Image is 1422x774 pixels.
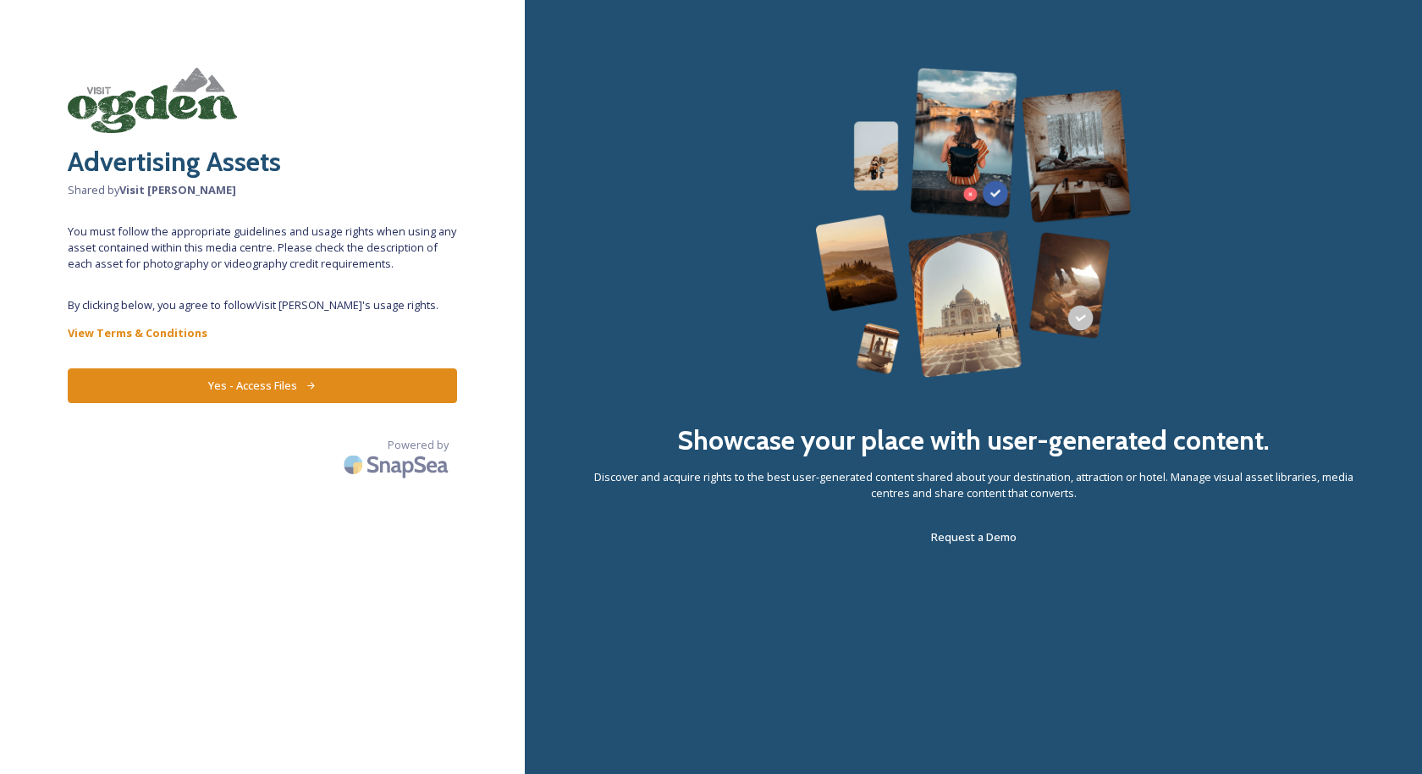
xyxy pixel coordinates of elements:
a: Request a Demo [931,527,1017,547]
img: VO%20Logo%20Forest%20Distresed.png [68,68,237,133]
h2: Showcase your place with user-generated content. [677,420,1270,461]
span: Shared by [68,182,457,198]
span: Discover and acquire rights to the best user-generated content shared about your destination, att... [592,469,1354,501]
a: View Terms & Conditions [68,323,457,343]
strong: View Terms & Conditions [68,325,207,340]
span: Request a Demo [931,529,1017,545]
h2: Advertising Assets [68,141,457,182]
span: You must follow the appropriate guidelines and usage rights when using any asset contained within... [68,224,457,273]
img: 63b42ca75bacad526042e722_Group%20154-p-800.png [815,68,1131,378]
span: By clicking below, you agree to follow Visit [PERSON_NAME] 's usage rights. [68,297,457,313]
img: SnapSea Logo [339,445,457,484]
button: Yes - Access Files [68,368,457,403]
strong: Visit [PERSON_NAME] [119,182,236,197]
span: Powered by [388,437,449,453]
